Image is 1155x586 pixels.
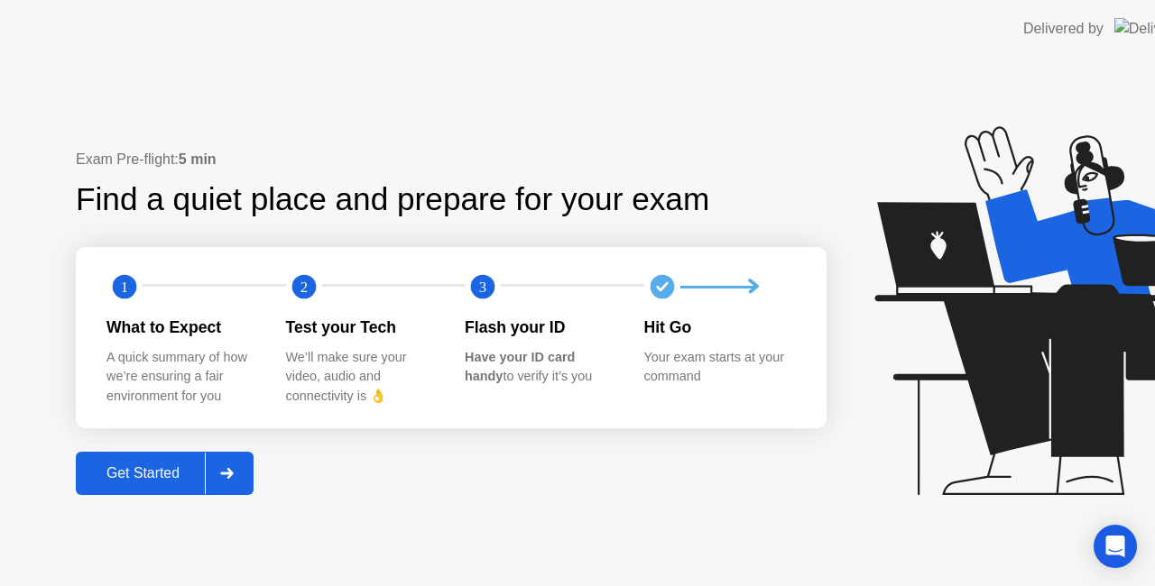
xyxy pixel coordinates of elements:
[300,279,307,296] text: 2
[76,452,254,495] button: Get Started
[465,316,615,339] div: Flash your ID
[81,465,205,481] div: Get Started
[179,151,217,167] b: 5 min
[121,279,128,296] text: 1
[1023,18,1104,40] div: Delivered by
[76,149,827,170] div: Exam Pre-flight:
[106,316,257,339] div: What to Expect
[76,176,712,224] div: Find a quiet place and prepare for your exam
[465,350,575,384] b: Have your ID card handy
[286,316,437,339] div: Test your Tech
[465,348,615,387] div: to verify it’s you
[644,316,795,339] div: Hit Go
[479,279,486,296] text: 3
[286,348,437,407] div: We’ll make sure your video, audio and connectivity is 👌
[106,348,257,407] div: A quick summary of how we’re ensuring a fair environment for you
[1094,525,1137,568] div: Open Intercom Messenger
[644,348,795,387] div: Your exam starts at your command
